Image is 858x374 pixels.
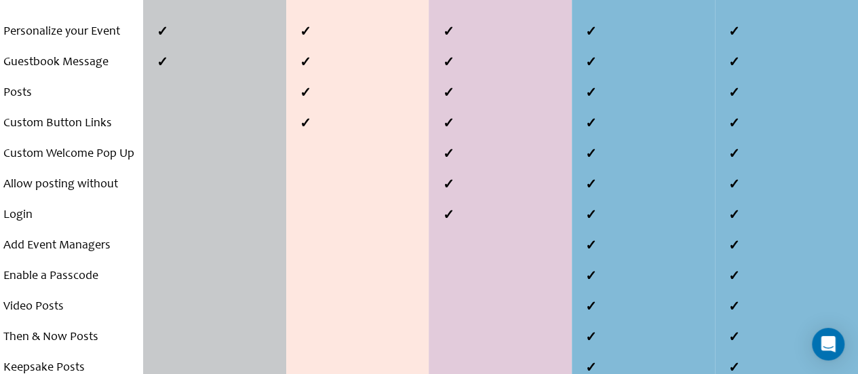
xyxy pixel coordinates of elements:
li: Then & Now Posts [3,322,140,353]
li: Custom Welcome Pop Up [3,139,140,170]
li: Video Posts [3,292,140,322]
li: Enable a Passcode [3,261,140,292]
li: Personalize your Event [3,17,140,48]
div: Open Intercom Messenger [812,328,844,360]
li: Guestbook Message Posts [3,48,140,109]
li: Custom Button Links [3,109,140,139]
li: Add Event Managers [3,231,140,261]
li: Allow posting without Login [3,170,140,231]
